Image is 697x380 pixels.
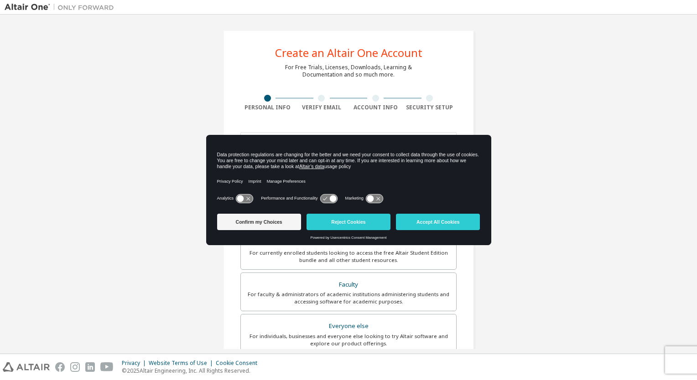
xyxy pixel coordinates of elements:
img: facebook.svg [55,362,65,372]
div: Cookie Consent [216,359,263,367]
div: For Free Trials, Licenses, Downloads, Learning & Documentation and so much more. [285,64,412,78]
div: Privacy [122,359,149,367]
div: For individuals, businesses and everyone else looking to try Altair software and explore our prod... [246,333,451,347]
img: instagram.svg [70,362,80,372]
div: Security Setup [403,104,457,111]
div: Everyone else [246,320,451,333]
div: For currently enrolled students looking to access the free Altair Student Edition bundle and all ... [246,249,451,264]
img: Altair One [5,3,119,12]
div: Personal Info [240,104,295,111]
div: Verify Email [295,104,349,111]
img: linkedin.svg [85,362,95,372]
div: For faculty & administrators of academic institutions administering students and accessing softwa... [246,291,451,305]
img: youtube.svg [100,362,114,372]
img: altair_logo.svg [3,362,50,372]
div: Website Terms of Use [149,359,216,367]
div: Faculty [246,278,451,291]
p: © 2025 Altair Engineering, Inc. All Rights Reserved. [122,367,263,375]
div: Create an Altair One Account [275,47,422,58]
div: Account Info [348,104,403,111]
